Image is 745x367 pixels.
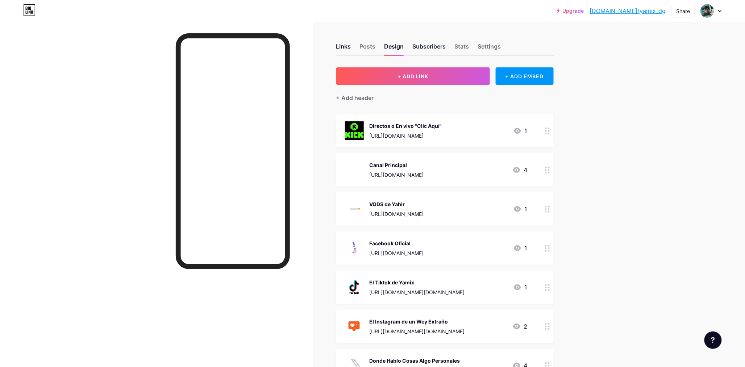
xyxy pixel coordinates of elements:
div: Donde Hablo Cosas Algo Personales [370,357,460,364]
div: Share [677,7,690,15]
img: yamix_dg [700,4,714,18]
div: El Tiktok de Yamix [370,279,465,286]
div: Facebook Oficial [370,239,424,247]
img: El Tiktok de Yamix [345,278,364,297]
div: Settings [478,42,501,55]
div: [URL][DOMAIN_NAME] [370,171,424,179]
div: Canal Principal [370,161,424,169]
div: El Instagram de un Wey Extraño [370,318,465,325]
div: [URL][DOMAIN_NAME][DOMAIN_NAME] [370,288,465,296]
div: Design [384,42,404,55]
div: + ADD EMBED [496,67,553,85]
div: Links [336,42,351,55]
a: Upgrade [557,8,584,14]
span: + ADD LINK [398,73,429,79]
img: Canal Principal [345,160,364,179]
div: 1 [513,244,528,253]
div: 1 [513,126,528,135]
div: [URL][DOMAIN_NAME] [370,210,424,218]
div: 2 [512,322,528,331]
div: [URL][DOMAIN_NAME] [370,249,424,257]
div: Subscribers [413,42,446,55]
a: [DOMAIN_NAME]/yamix_dg [590,7,666,15]
div: Stats [455,42,469,55]
img: Facebook Oficial [345,239,364,258]
img: VODS de Yahir [345,200,364,218]
img: Directos o En vivo "Clic Aquí" [345,121,364,140]
button: + ADD LINK [336,67,490,85]
div: 1 [513,283,528,292]
div: VODS de Yahir [370,200,424,208]
div: [URL][DOMAIN_NAME] [370,132,442,139]
div: + Add header [336,93,374,102]
div: [URL][DOMAIN_NAME][DOMAIN_NAME] [370,328,465,335]
div: Posts [360,42,376,55]
img: El Instagram de un Wey Extraño [345,317,364,336]
div: Directos o En vivo "Clic Aquí" [370,122,442,130]
div: 4 [512,166,528,174]
div: 1 [513,205,528,213]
